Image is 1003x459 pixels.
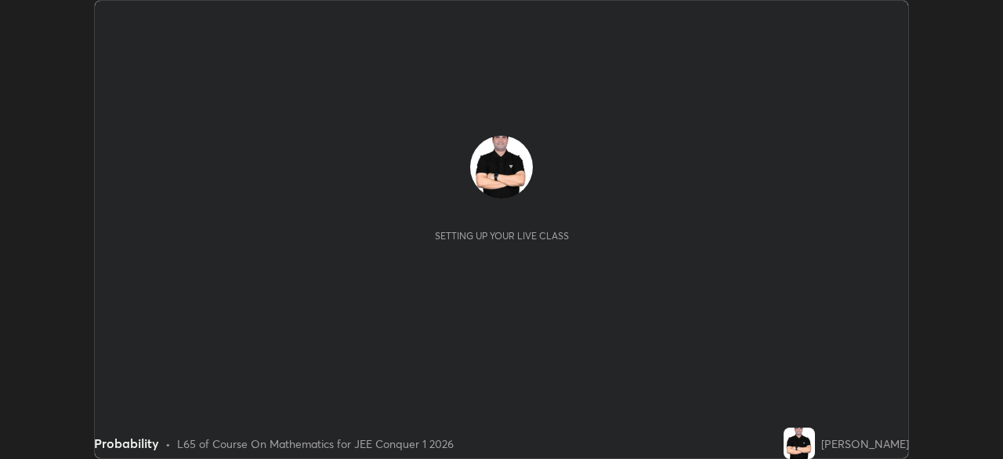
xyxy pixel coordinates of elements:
[94,434,159,453] div: Probability
[165,435,171,452] div: •
[435,230,569,242] div: Setting up your live class
[177,435,454,452] div: L65 of Course On Mathematics for JEE Conquer 1 2026
[821,435,909,452] div: [PERSON_NAME]
[470,136,533,199] img: 79b82fe8e2f647d1b516d15418097022.jpg
[784,428,815,459] img: 79b82fe8e2f647d1b516d15418097022.jpg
